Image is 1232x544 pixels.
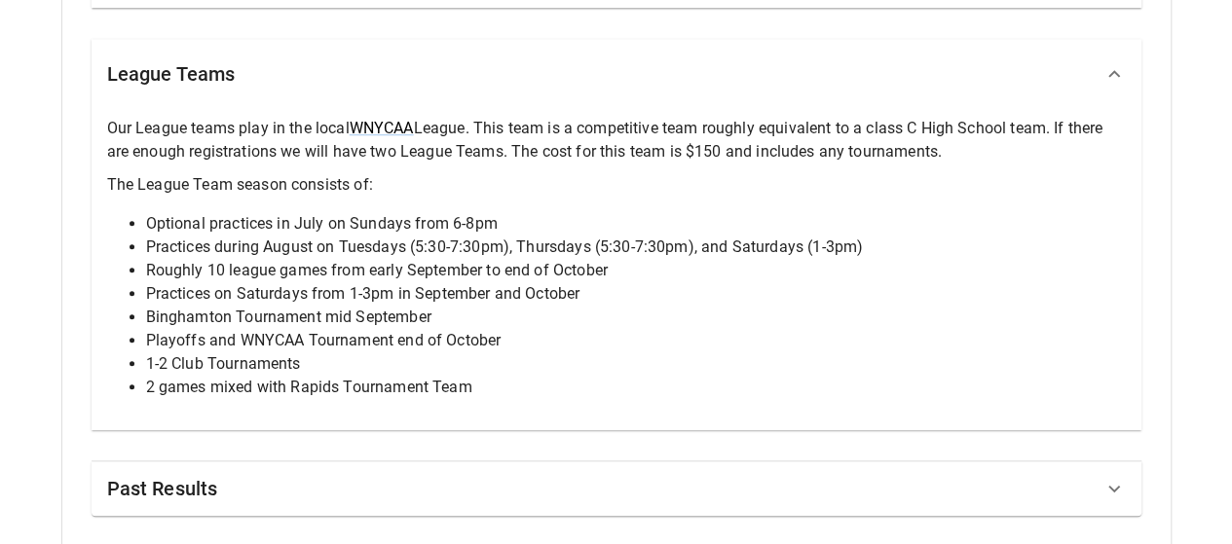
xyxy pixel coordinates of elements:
[146,259,1126,282] li: Roughly 10 league games from early September to end of October
[146,212,1126,236] li: Optional practices in July on Sundays from 6-8pm
[107,117,1126,163] p: Our League teams play in the local League. This team is a competitive team roughly equivalent to ...
[146,352,1126,376] li: 1-2 Club Tournaments
[92,39,1141,109] div: League Teams
[92,461,1141,516] div: Past Results
[350,119,414,137] a: WNYCAA
[107,473,218,504] h6: Past Results
[146,376,1126,399] li: 2 games mixed with Rapids Tournament Team
[146,329,1126,352] li: Playoffs and WNYCAA Tournament end of October
[107,173,1126,197] p: The League Team season consists of:
[146,282,1126,306] li: Practices on Saturdays from 1-3pm in September and October
[146,306,1126,329] li: Binghamton Tournament mid September
[107,58,236,90] h6: League Teams
[146,236,1126,259] li: Practices during August on Tuesdays (5:30-7:30pm), Thursdays (5:30-7:30pm), and Saturdays (1-3pm)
